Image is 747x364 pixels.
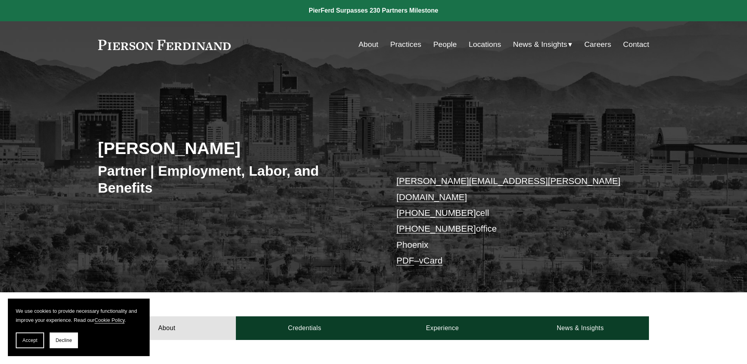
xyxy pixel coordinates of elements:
[95,317,125,323] a: Cookie Policy
[623,37,649,52] a: Contact
[469,37,501,52] a: Locations
[50,332,78,348] button: Decline
[56,338,72,343] span: Decline
[390,37,421,52] a: Practices
[98,138,374,158] h2: [PERSON_NAME]
[98,162,374,197] h3: Partner | Employment, Labor, and Benefits
[359,37,378,52] a: About
[397,224,476,234] a: [PHONE_NUMBER]
[584,37,611,52] a: Careers
[22,338,37,343] span: Accept
[397,176,621,202] a: [PERSON_NAME][EMAIL_ADDRESS][PERSON_NAME][DOMAIN_NAME]
[8,299,150,356] section: Cookie banner
[419,256,443,266] a: vCard
[513,38,567,52] span: News & Insights
[397,173,626,269] p: cell office Phoenix –
[397,256,414,266] a: PDF
[397,208,476,218] a: [PHONE_NUMBER]
[16,332,44,348] button: Accept
[513,37,573,52] a: folder dropdown
[433,37,457,52] a: People
[374,316,512,340] a: Experience
[236,316,374,340] a: Credentials
[98,316,236,340] a: About
[511,316,649,340] a: News & Insights
[16,306,142,325] p: We use cookies to provide necessary functionality and improve your experience. Read our .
